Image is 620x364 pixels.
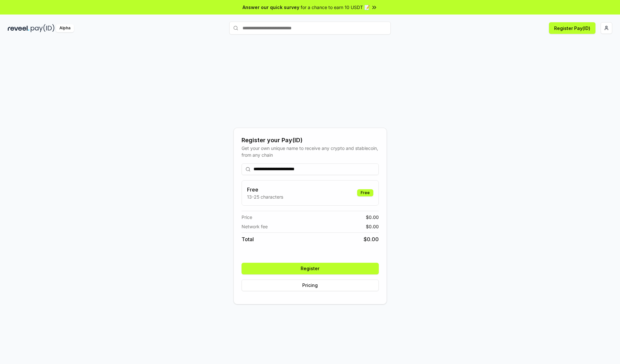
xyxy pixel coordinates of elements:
[364,235,379,243] span: $ 0.00
[301,4,370,11] span: for a chance to earn 10 USDT 📝
[366,223,379,230] span: $ 0.00
[247,193,283,200] p: 13-25 characters
[242,145,379,158] div: Get your own unique name to receive any crypto and stablecoin, from any chain
[242,280,379,291] button: Pricing
[242,214,252,221] span: Price
[56,24,74,32] div: Alpha
[247,186,283,193] h3: Free
[242,235,254,243] span: Total
[31,24,55,32] img: pay_id
[549,22,595,34] button: Register Pay(ID)
[366,214,379,221] span: $ 0.00
[242,263,379,274] button: Register
[242,223,268,230] span: Network fee
[243,4,299,11] span: Answer our quick survey
[242,136,379,145] div: Register your Pay(ID)
[357,189,373,196] div: Free
[8,24,29,32] img: reveel_dark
